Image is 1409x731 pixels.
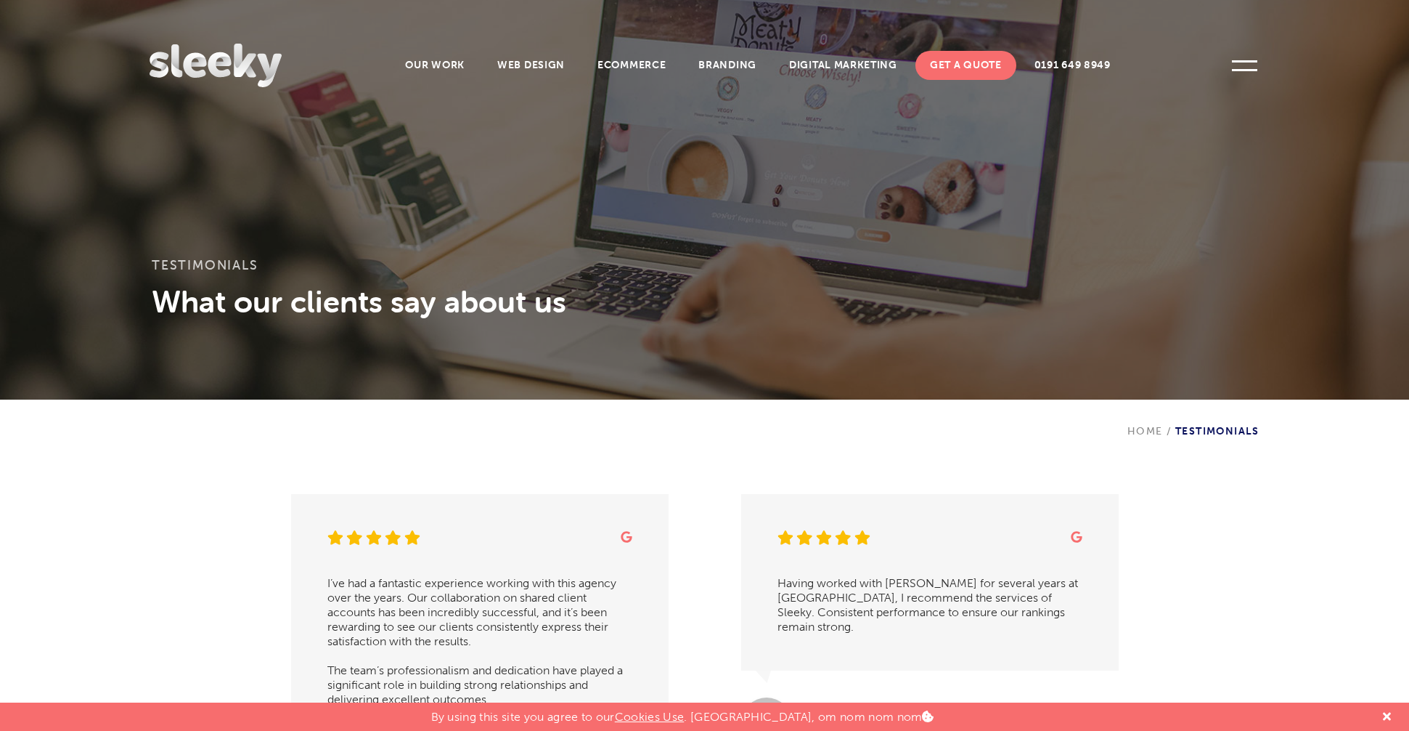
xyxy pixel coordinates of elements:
div: Testimonials [1127,400,1259,437]
a: Home [1127,425,1163,437]
p: I’ve had a fantastic experience working with this agency over the years. Our collaboration on sha... [327,576,632,649]
a: Ecommerce [583,51,680,80]
h1: Testimonials [152,258,1257,283]
a: Get A Quote [915,51,1016,80]
p: Having worked with [PERSON_NAME] for several years at [GEOGRAPHIC_DATA], I recommend the services... [777,576,1082,634]
a: Web Design [483,51,579,80]
a: Branding [684,51,771,80]
h3: What our clients say about us [152,283,1257,320]
a: Digital Marketing [775,51,912,80]
a: 0191 649 8949 [1020,51,1125,80]
a: Cookies Use [615,710,685,724]
a: Our Work [391,51,479,80]
span: / [1163,425,1175,437]
p: By using this site you agree to our . [GEOGRAPHIC_DATA], om nom nom nom [431,703,934,724]
p: The team’s professionalism and dedication have played a significant role in building strong relat... [327,649,632,707]
img: Sleeky Web Design Newcastle [150,44,282,87]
